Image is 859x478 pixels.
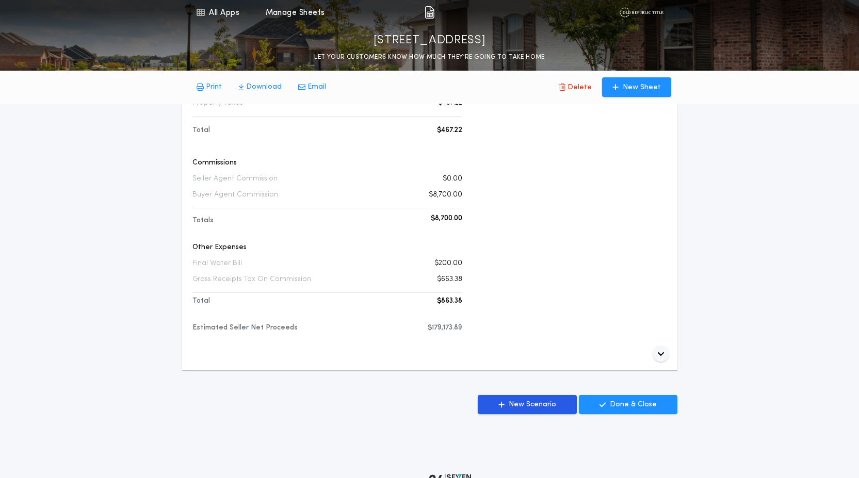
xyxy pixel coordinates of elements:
p: Final Water Bill [192,258,242,269]
p: New Sheet [623,83,661,93]
p: $863.38 [437,296,462,306]
p: $0.00 [443,174,462,184]
button: Download [230,78,290,96]
p: Buyer Agent Commission [192,190,278,200]
p: [STREET_ADDRESS] [374,32,486,49]
p: Email [307,82,326,92]
p: LET YOUR CUSTOMERS KNOW HOW MUCH THEY’RE GOING TO TAKE HOME [314,52,545,62]
button: Email [290,78,334,96]
p: $663.38 [437,274,462,285]
p: $8,700.00 [431,213,462,224]
p: $179,173.89 [428,323,462,333]
p: Done & Close [610,400,657,410]
p: Total [192,296,210,306]
button: New Scenario [478,395,577,414]
p: Estimated Seller Net Proceeds [192,323,298,333]
p: Totals [192,216,214,226]
p: Total [192,125,210,136]
p: Other Expenses [192,242,462,253]
p: Gross Receipts Tax On Commission [192,274,311,285]
p: Download [246,82,282,92]
p: Commissions [192,158,462,168]
p: Delete [568,83,592,93]
button: Delete [551,77,600,97]
p: Seller Agent Commission [192,174,278,184]
button: New Sheet [602,77,671,97]
p: $8,700.00 [429,190,462,200]
p: $200.00 [434,258,462,269]
button: Done & Close [579,395,677,414]
img: vs-icon [620,7,663,18]
img: img [425,6,434,19]
p: $467.22 [437,125,462,136]
p: Print [206,82,222,92]
button: Print [188,78,230,96]
p: New Scenario [509,400,556,410]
